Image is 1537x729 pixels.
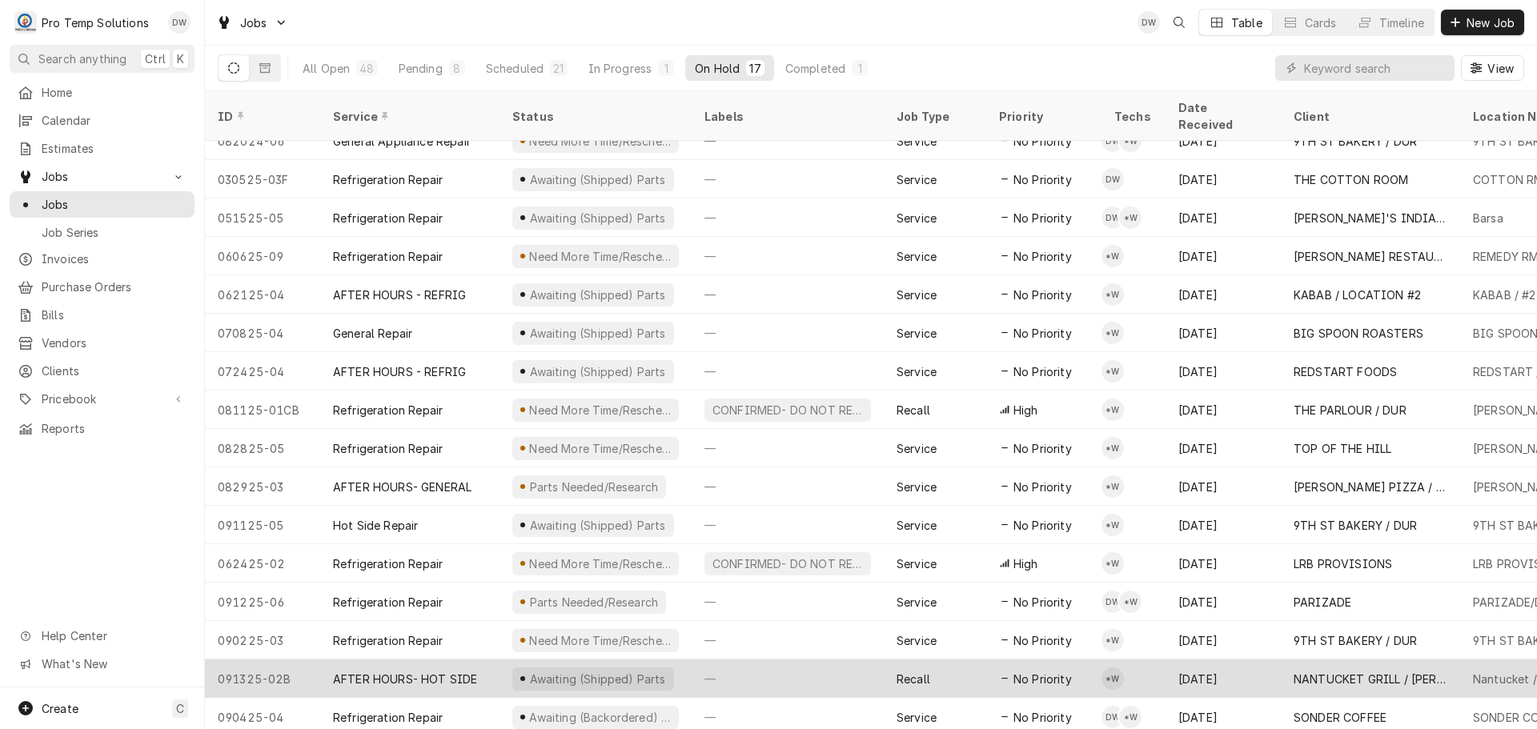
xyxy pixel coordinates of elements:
span: No Priority [1013,133,1072,150]
div: 082825-05 [205,429,320,467]
button: Search anythingCtrlK [10,45,195,73]
div: Need More Time/Reschedule [528,402,672,419]
div: Awaiting (Shipped) Parts [528,517,667,534]
span: K [177,50,184,67]
div: 48 [359,60,374,77]
a: Purchase Orders [10,274,195,300]
div: Table [1231,14,1262,31]
a: Go to Jobs [210,10,295,36]
span: No Priority [1013,248,1072,265]
div: Dana Williams's Avatar [168,11,191,34]
div: 9TH ST BAKERY / DUR [1294,517,1417,534]
div: 051525-05 [205,198,320,237]
div: 091225-06 [205,583,320,621]
div: 082024-06 [205,122,320,160]
div: *Kevin Williams's Avatar [1102,399,1124,421]
span: What's New [42,655,185,672]
div: Awaiting (Shipped) Parts [528,286,667,303]
span: No Priority [1013,594,1072,611]
div: [DATE] [1166,583,1281,621]
div: Service [897,440,937,457]
div: General Repair [333,325,412,342]
div: Refrigeration Repair [333,440,443,457]
a: Vendors [10,330,195,356]
div: 1 [661,60,671,77]
div: Dakota Williams's Avatar [1102,706,1124,728]
span: Clients [42,362,187,379]
span: Job Series [42,224,187,241]
span: No Priority [1013,171,1072,188]
div: *Kevin Williams's Avatar [1102,475,1124,498]
span: Pricebook [42,391,163,407]
div: 062425-02 [205,544,320,583]
span: Home [42,84,187,101]
div: Barsa [1473,210,1503,226]
a: Go to Pricebook [10,386,195,412]
span: No Priority [1013,709,1072,726]
a: Reports [10,415,195,442]
div: 8 [452,60,462,77]
div: On Hold [695,60,740,77]
div: *Kevin Williams's Avatar [1102,360,1124,383]
div: DW [1102,706,1124,728]
div: CONFIRMED- DO NOT RESCHEDULE [711,402,865,419]
div: — [692,583,884,621]
div: [DATE] [1166,160,1281,198]
div: Labels [704,108,871,125]
a: Bills [10,302,195,328]
a: Home [10,79,195,106]
div: Dakota Williams's Avatar [1102,168,1124,190]
div: Cards [1305,14,1337,31]
div: Service [897,555,937,572]
span: No Priority [1013,632,1072,649]
div: Service [897,517,937,534]
button: View [1461,55,1524,81]
div: Service [897,632,937,649]
div: DW [1102,168,1124,190]
div: [DATE] [1166,506,1281,544]
a: Go to What's New [10,651,195,677]
span: Calendar [42,112,187,129]
div: *Kevin Williams's Avatar [1119,706,1142,728]
div: Recall [897,402,930,419]
div: Priority [999,108,1086,125]
div: Refrigeration Repair [333,402,443,419]
span: High [1013,402,1038,419]
div: *Kevin Williams's Avatar [1102,629,1124,651]
a: Go to Help Center [10,623,195,649]
div: [DATE] [1166,314,1281,352]
div: DW [1102,130,1124,152]
span: No Priority [1013,286,1072,303]
div: Awaiting (Shipped) Parts [528,363,667,380]
div: KABAB / LOCATION #2 [1294,286,1421,303]
div: *Kevin Williams's Avatar [1119,130,1142,152]
span: High [1013,555,1038,572]
div: [DATE] [1166,467,1281,506]
div: Awaiting (Shipped) Parts [528,325,667,342]
div: AFTER HOURS- HOT SIDE [333,671,477,687]
div: 060625-09 [205,237,320,275]
div: CONFIRMED- DO NOT RESCHEDULE [711,555,865,572]
div: Parts Needed/Research [528,594,660,611]
div: NANTUCKET GRILL / [PERSON_NAME] [1294,671,1447,687]
span: No Priority [1013,671,1072,687]
div: Service [333,108,484,125]
div: *Kevin Williams's Avatar [1102,667,1124,690]
div: DW [168,11,191,34]
div: Service [897,286,937,303]
div: BIG SPOON ROASTERS [1294,325,1423,342]
div: Techs [1114,108,1153,125]
div: [PERSON_NAME] PIZZA / APEX [1294,479,1447,495]
div: Refrigeration Repair [333,171,443,188]
div: [PERSON_NAME] RESTAURANT'S [1294,248,1447,265]
div: Service [897,325,937,342]
span: Search anything [38,50,126,67]
div: — [692,237,884,275]
div: Need More Time/Reschedule [528,248,672,265]
div: *Kevin Williams's Avatar [1102,322,1124,344]
a: Estimates [10,135,195,162]
div: Pro Temp Solutions's Avatar [14,11,37,34]
div: — [692,506,884,544]
span: No Priority [1013,517,1072,534]
button: Open search [1166,10,1192,35]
